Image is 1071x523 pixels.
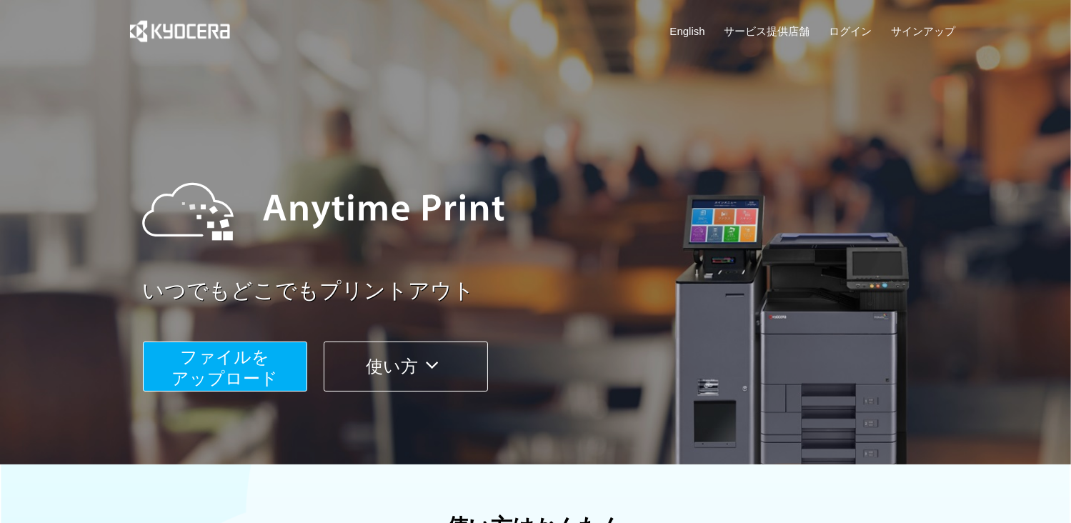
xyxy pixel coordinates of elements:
[171,347,278,388] span: ファイルを ​​アップロード
[324,342,488,392] button: 使い方
[143,276,965,307] a: いつでもどこでもプリントアウト
[724,24,810,39] a: サービス提供店舗
[670,24,705,39] a: English
[143,342,307,392] button: ファイルを​​アップロード
[830,24,872,39] a: ログイン
[891,24,955,39] a: サインアップ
